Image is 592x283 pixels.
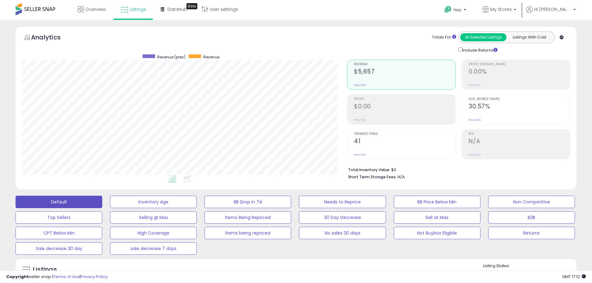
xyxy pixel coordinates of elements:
a: Terms of Use [53,274,80,280]
span: Listings [130,6,146,12]
div: Totals For [432,34,456,40]
li: $0 [348,166,566,173]
button: Listings With Cost [506,33,553,41]
button: Returns [488,227,575,239]
button: Items being repriced [204,227,291,239]
span: Overview [85,6,106,12]
b: Short Term Storage Fees: [348,174,397,180]
h2: $5,657 [354,68,455,76]
b: Total Inventory Value: [348,167,390,172]
span: Revenue [354,63,455,66]
span: Profit [PERSON_NAME] [469,63,570,66]
h2: $0.00 [354,103,455,111]
small: Prev: N/A [469,83,481,87]
small: Prev: N/A [354,153,366,157]
h2: 0.00% [469,68,570,76]
span: Avg. Buybox Share [469,98,570,101]
span: My Stores [490,6,512,12]
span: Ordered Items [354,132,455,136]
span: Revenue (prev) [157,54,186,60]
div: seller snap | | [6,274,108,280]
small: Prev: N/A [469,153,481,157]
label: Deactivated [536,270,559,276]
span: ROI [469,132,570,136]
button: sale decrease 7 days [110,242,197,255]
button: 30 Day Decrease [299,211,386,224]
span: DataHub [168,6,187,12]
button: No sales 30 days [299,227,386,239]
button: B2B [488,211,575,224]
button: Needs to Reprice [299,196,386,208]
button: All Selected Listings [460,33,507,41]
button: Non Competitive [488,196,575,208]
button: BB Drop in 7d [204,196,291,208]
small: Prev: N/A [354,83,366,87]
span: N/A [397,174,405,180]
label: Active [489,270,501,276]
button: Top Sellers [16,211,102,224]
p: Listing States: [483,263,576,269]
button: Items Being Repriced [204,211,291,224]
span: Hi [PERSON_NAME] [534,6,571,12]
a: Help [439,1,472,20]
h2: 41 [354,138,455,146]
h5: Analytics [31,33,73,43]
small: Prev: N/A [469,118,481,122]
h2: N/A [469,138,570,146]
button: Default [16,196,102,208]
a: Hi [PERSON_NAME] [526,6,576,20]
small: Prev: N/A [354,118,366,122]
button: CPT Below Min [16,227,102,239]
button: Not Buybox Eligible [394,227,480,239]
a: Privacy Policy [80,274,108,280]
button: Selling @ Max [110,211,197,224]
button: Inventory Age [110,196,197,208]
div: Include Returns [454,46,505,53]
strong: Copyright [6,274,29,280]
i: Get Help [444,6,452,13]
h2: 30.57% [469,103,570,111]
span: Help [453,7,462,12]
span: 2025-10-7 17:12 GMT [562,274,586,280]
div: Tooltip anchor [186,3,197,9]
button: High Coverage [110,227,197,239]
button: Sale decrease 30 day [16,242,102,255]
h5: Listings [33,265,57,274]
button: Sell at Max [394,211,480,224]
button: BB Price Below Min [394,196,480,208]
span: Revenue [203,54,219,60]
span: Profit [354,98,455,101]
